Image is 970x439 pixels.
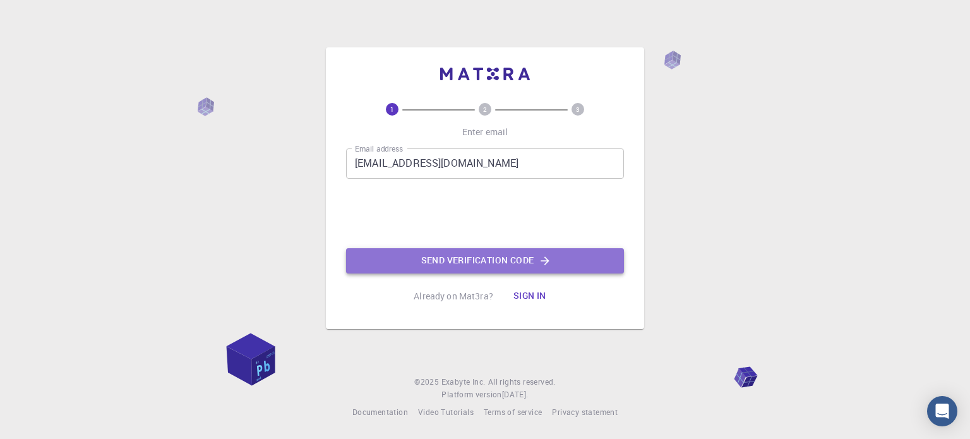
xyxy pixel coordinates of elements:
text: 1 [390,105,394,114]
span: Video Tutorials [418,407,474,417]
text: 3 [576,105,580,114]
span: Terms of service [484,407,542,417]
a: Documentation [352,406,408,419]
span: Platform version [441,388,501,401]
text: 2 [483,105,487,114]
a: Terms of service [484,406,542,419]
button: Sign in [503,284,556,309]
p: Already on Mat3ra? [414,290,493,303]
iframe: reCAPTCHA [389,189,581,238]
a: Privacy statement [552,406,618,419]
span: All rights reserved. [488,376,556,388]
span: © 2025 [414,376,441,388]
a: [DATE]. [502,388,529,401]
button: Send verification code [346,248,624,274]
span: Privacy statement [552,407,618,417]
span: Exabyte Inc. [441,376,486,387]
span: Documentation [352,407,408,417]
p: Enter email [462,126,508,138]
div: Open Intercom Messenger [927,396,957,426]
a: Video Tutorials [418,406,474,419]
label: Email address [355,143,403,154]
span: [DATE] . [502,389,529,399]
a: Exabyte Inc. [441,376,486,388]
